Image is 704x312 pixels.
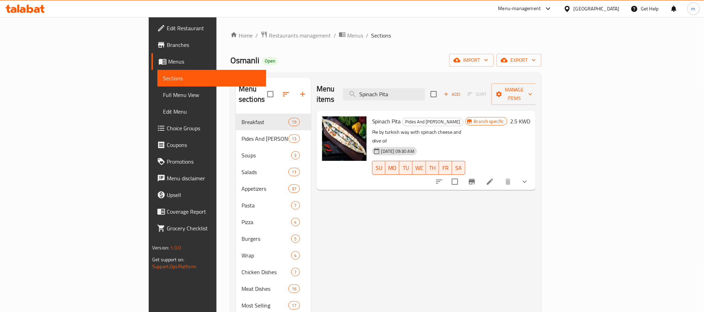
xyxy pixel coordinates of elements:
[491,83,538,105] button: Manage items
[236,114,311,130] div: Breakfast19
[412,161,426,175] button: WE
[441,89,463,100] span: Add item
[289,186,299,192] span: 37
[262,58,278,64] span: Open
[152,170,266,187] a: Menu disclaimer
[242,168,288,176] span: Salads
[500,173,516,190] button: delete
[464,173,480,190] button: Branch-specific-item
[431,173,448,190] button: sort-choices
[385,161,399,175] button: MO
[455,163,462,173] span: SA
[167,191,261,199] span: Upsell
[242,118,288,126] div: Breakfast
[263,87,278,101] span: Select all sections
[372,161,386,175] button: SU
[497,54,541,67] button: export
[152,203,266,220] a: Coverage Report
[152,36,266,53] a: Branches
[429,163,436,173] span: TH
[415,163,423,173] span: WE
[292,152,300,159] span: 3
[292,269,300,276] span: 7
[242,184,288,193] span: Appetizers
[334,31,336,40] li: /
[448,174,462,189] span: Select to update
[574,5,620,13] div: [GEOGRAPHIC_DATA]
[242,201,291,210] span: Pasta
[157,70,266,87] a: Sections
[261,31,331,40] a: Restaurants management
[167,224,261,232] span: Grocery Checklist
[292,219,300,225] span: 4
[152,137,266,153] a: Coupons
[236,180,311,197] div: Appetizers37
[291,235,300,243] div: items
[292,252,300,259] span: 4
[288,285,300,293] div: items
[236,230,311,247] div: Burgers5
[167,174,261,182] span: Menu disclaimer
[242,268,291,276] span: Chicken Dishes
[486,178,494,186] a: Edit menu item
[236,247,311,264] div: Wrap4
[502,56,536,65] span: export
[157,103,266,120] a: Edit Menu
[288,184,300,193] div: items
[242,151,291,159] span: Soups
[292,202,300,209] span: 7
[291,151,300,159] div: items
[168,57,261,66] span: Menus
[289,286,299,292] span: 16
[236,280,311,297] div: Meat Dishes16
[372,128,465,145] p: Pie by turkish way with spinach cheese and olive oil
[167,141,261,149] span: Coupons
[339,31,363,40] a: Menus
[167,207,261,216] span: Coverage Report
[167,157,261,166] span: Promotions
[152,120,266,137] a: Choice Groups
[167,41,261,49] span: Branches
[343,88,425,100] input: search
[292,236,300,242] span: 5
[516,173,533,190] button: show more
[288,301,300,310] div: items
[289,302,299,309] span: 17
[291,268,300,276] div: items
[167,124,261,132] span: Choice Groups
[152,262,196,271] a: Support.OpsPlatform
[262,57,278,65] div: Open
[289,169,299,175] span: 11
[163,107,261,116] span: Edit Menu
[288,134,300,143] div: items
[230,31,541,40] nav: breadcrumb
[269,31,331,40] span: Restaurants management
[152,53,266,70] a: Menus
[399,161,412,175] button: TU
[163,91,261,99] span: Full Menu View
[378,148,417,155] span: [DATE] 09:30 AM
[371,31,391,40] span: Sections
[452,161,465,175] button: SA
[157,87,266,103] a: Full Menu View
[289,119,299,125] span: 19
[439,161,452,175] button: FR
[242,285,288,293] div: Meat Dishes
[242,218,291,226] span: Pizza
[443,90,461,98] span: Add
[170,243,181,252] span: 1.0.0
[289,136,299,142] span: 13
[463,89,491,100] span: Select section first
[455,56,488,65] span: import
[372,116,401,126] span: Spinach Pita
[294,86,311,102] button: Add section
[691,5,696,13] span: m
[152,255,184,264] span: Get support on:
[242,301,288,310] span: Most Selling
[242,235,291,243] div: Burgers
[403,118,463,126] span: Pides And [PERSON_NAME]
[322,116,367,161] img: Spinach Pita
[236,130,311,147] div: Pides And [PERSON_NAME]13
[152,153,266,170] a: Promotions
